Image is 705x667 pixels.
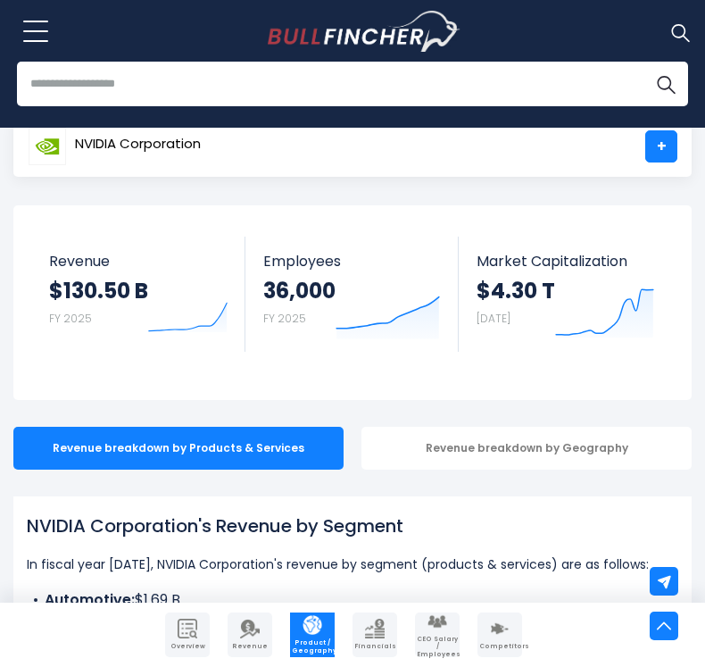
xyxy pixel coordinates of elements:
[645,130,677,163] a: +
[263,277,336,304] strong: 36,000
[49,311,92,326] small: FY 2025
[45,589,135,610] b: Automotive:
[27,589,678,611] li: $1.69 B
[352,613,397,657] a: Company Financials
[477,277,555,304] strong: $4.30 T
[290,613,335,657] a: Company Product/Geography
[415,613,460,657] a: Company Employees
[165,613,210,657] a: Company Overview
[354,643,395,650] span: Financials
[229,643,270,650] span: Revenue
[459,237,672,352] a: Market Capitalization $4.30 T [DATE]
[263,253,440,270] span: Employees
[268,11,460,52] a: Go to homepage
[477,311,510,326] small: [DATE]
[643,62,688,106] button: Search
[167,643,208,650] span: Overview
[361,427,692,470] div: Revenue breakdown by Geography
[417,636,458,658] span: CEO Salary / Employees
[292,639,333,654] span: Product / Geography
[228,613,272,657] a: Company Revenue
[49,253,228,270] span: Revenue
[479,643,520,650] span: Competitors
[31,237,245,352] a: Revenue $130.50 B FY 2025
[477,613,522,657] a: Company Competitors
[477,253,654,270] span: Market Capitalization
[49,277,148,304] strong: $130.50 B
[263,311,306,326] small: FY 2025
[29,128,66,165] img: NVDA logo
[28,130,202,163] a: NVIDIA Corporation
[13,427,344,470] div: Revenue breakdown by Products & Services
[75,137,201,152] span: NVIDIA Corporation
[27,554,678,575] p: In fiscal year [DATE], NVIDIA Corporation's revenue by segment (products & services) are as follows:
[245,237,458,352] a: Employees 36,000 FY 2025
[268,11,460,52] img: Bullfincher logo
[27,513,678,539] h1: NVIDIA Corporation's Revenue by Segment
